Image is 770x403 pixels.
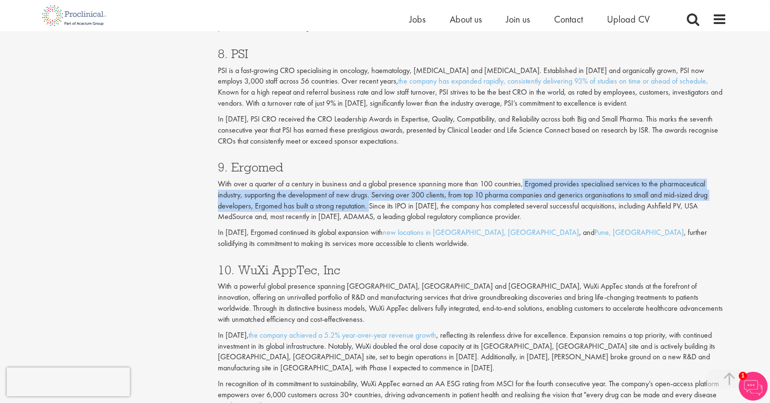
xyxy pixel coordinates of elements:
a: Upload CV [607,13,650,25]
a: new locations in [GEOGRAPHIC_DATA], [GEOGRAPHIC_DATA] [383,227,579,237]
a: Contact [554,13,583,25]
a: About us [450,13,482,25]
p: With a powerful global presence spanning [GEOGRAPHIC_DATA], [GEOGRAPHIC_DATA] and [GEOGRAPHIC_DAT... [218,281,727,325]
p: In [DATE], PSI CRO received the CRO Leadership Awards in Expertise, Quality, Compatibility, and R... [218,114,727,147]
img: Chatbot [739,372,768,401]
a: the company achieved a 5.2% year-over-year revenue growth [249,330,436,340]
span: 1 [739,372,747,380]
p: In [DATE], , reflecting its relentless drive for excellence. Expansion remains a top priority, wi... [218,330,727,374]
p: With over a quarter of a century in business and a global presence spanning more than 100 countri... [218,179,727,222]
a: the company has expanded rapidly, consistently delivering 93% of studies on time or ahead of sche... [398,76,706,86]
a: Join us [506,13,530,25]
p: PSI is a fast-growing CRO specialising in oncology, haematology, [MEDICAL_DATA] and [MEDICAL_DATA... [218,65,727,109]
a: Pune, [GEOGRAPHIC_DATA] [594,227,684,237]
iframe: reCAPTCHA [7,367,130,396]
h3: 8. PSI [218,48,727,60]
a: Jobs [409,13,426,25]
h3: 9. Ergomed [218,161,727,173]
h3: 10. WuXi AppTec, Inc [218,264,727,276]
p: In [DATE], Ergomed continued its global expansion with , and , further solidifying its commitment... [218,227,727,249]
